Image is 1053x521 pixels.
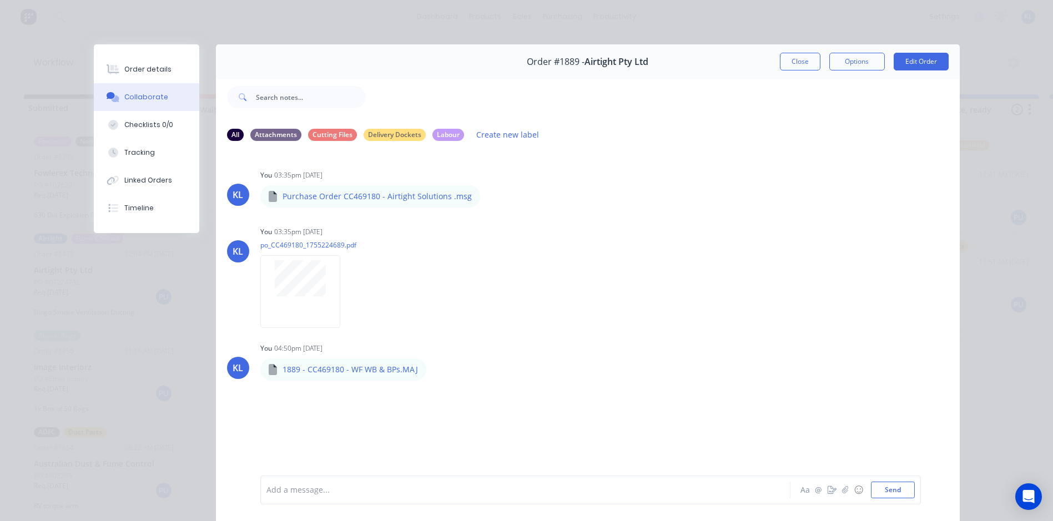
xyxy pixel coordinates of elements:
button: Tracking [94,139,199,166]
p: Purchase Order CC469180 - Airtight Solutions .msg [283,191,472,202]
div: All [227,129,244,141]
div: You [260,343,272,353]
div: Timeline [124,203,154,213]
div: Tracking [124,148,155,158]
p: po_CC469180_1755224689.pdf [260,240,356,250]
button: Collaborate [94,83,199,111]
div: 03:35pm [DATE] [274,170,323,180]
div: You [260,170,272,180]
div: You [260,227,272,237]
input: Search notes... [256,86,366,108]
div: Collaborate [124,92,168,102]
div: Delivery Dockets [364,129,426,141]
div: KL [233,188,243,201]
span: Airtight Pty Ltd [585,57,648,67]
div: KL [233,361,243,375]
div: 03:35pm [DATE] [274,227,323,237]
button: Checklists 0/0 [94,111,199,139]
p: 1889 - CC469180 - WF WB & BPs.MAJ [283,364,418,375]
div: Checklists 0/0 [124,120,173,130]
button: Timeline [94,194,199,222]
div: KL [233,245,243,258]
button: Close [780,53,820,70]
button: Order details [94,55,199,83]
button: Aa [799,483,812,497]
div: Labour [432,129,464,141]
div: Order details [124,64,172,74]
button: Linked Orders [94,166,199,194]
span: Order #1889 - [527,57,585,67]
div: Linked Orders [124,175,172,185]
button: ☺ [852,483,865,497]
button: Options [829,53,885,70]
button: Edit Order [894,53,949,70]
button: Create new label [471,127,545,142]
div: Open Intercom Messenger [1015,483,1042,510]
div: 04:50pm [DATE] [274,343,323,353]
div: Cutting Files [308,129,357,141]
button: Send [871,482,915,498]
button: @ [812,483,825,497]
div: Attachments [250,129,301,141]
